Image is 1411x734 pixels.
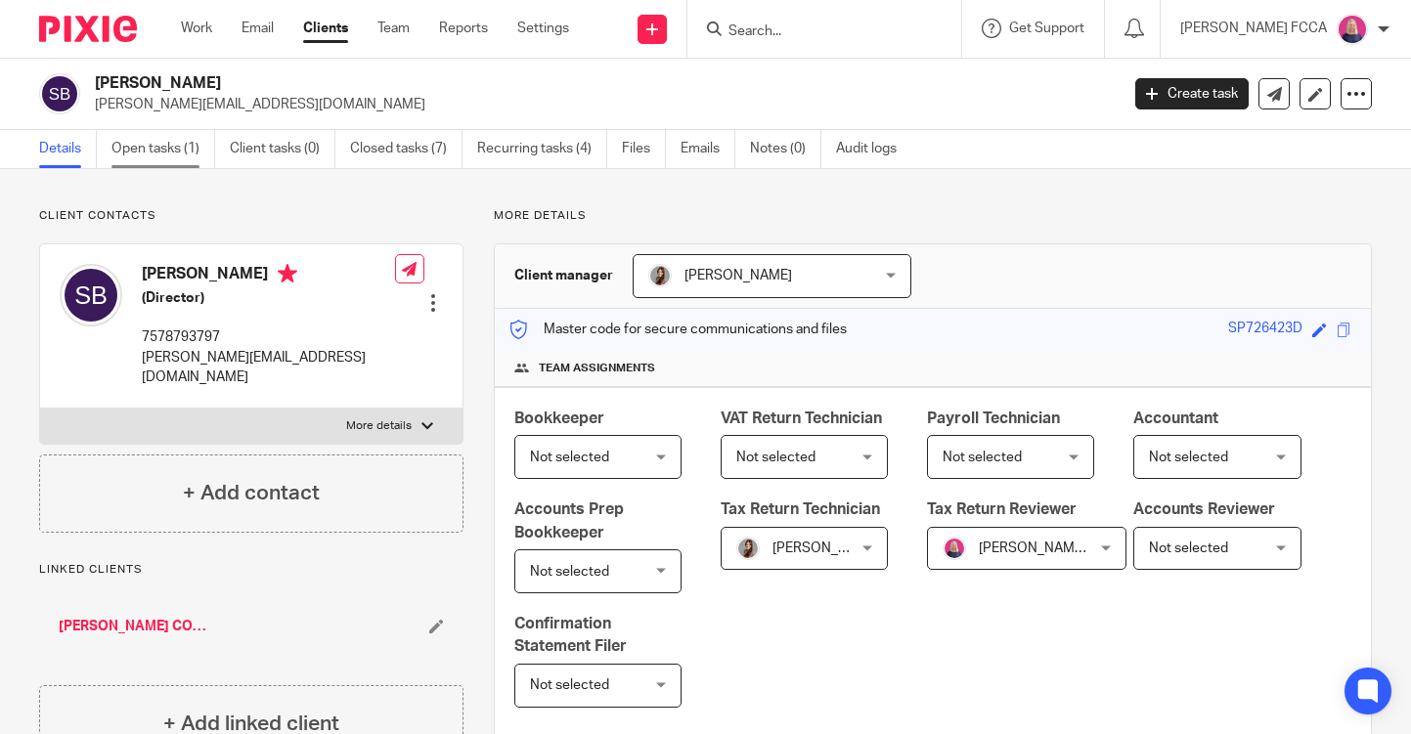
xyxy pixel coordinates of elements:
[1180,19,1327,38] p: [PERSON_NAME] FCCA
[95,95,1106,114] p: [PERSON_NAME][EMAIL_ADDRESS][DOMAIN_NAME]
[539,361,655,376] span: Team assignments
[530,565,609,579] span: Not selected
[943,537,966,560] img: Cheryl%20Sharp%20FCCA.png
[142,288,395,308] h5: (Director)
[59,617,212,636] a: [PERSON_NAME] COMPANIES LTD (Previously Eureka Learning)
[181,19,212,38] a: Work
[230,130,335,168] a: Client tasks (0)
[477,130,607,168] a: Recurring tasks (4)
[943,451,1022,464] span: Not selected
[1149,541,1228,555] span: Not selected
[927,410,1060,426] span: Payroll Technician
[979,541,1125,555] span: [PERSON_NAME] FCCA
[1135,78,1249,109] a: Create task
[183,478,320,508] h4: + Add contact
[346,418,412,434] p: More details
[1009,22,1084,35] span: Get Support
[39,130,97,168] a: Details
[39,73,80,114] img: svg%3E
[1133,410,1218,426] span: Accountant
[1228,319,1302,341] div: SP726423D
[514,410,604,426] span: Bookkeeper
[750,130,821,168] a: Notes (0)
[927,501,1077,517] span: Tax Return Reviewer
[439,19,488,38] a: Reports
[514,501,624,540] span: Accounts Prep Bookkeeper
[836,130,911,168] a: Audit logs
[39,562,463,578] p: Linked clients
[772,541,880,555] span: [PERSON_NAME]
[622,130,666,168] a: Files
[142,264,395,288] h4: [PERSON_NAME]
[1149,451,1228,464] span: Not selected
[60,264,122,326] img: svg%3E
[377,19,410,38] a: Team
[39,208,463,224] p: Client contacts
[142,327,395,347] p: 7578793797
[1337,14,1368,45] img: Cheryl%20Sharp%20FCCA.png
[95,73,904,94] h2: [PERSON_NAME]
[1133,501,1275,517] span: Accounts Reviewer
[517,19,569,38] a: Settings
[736,451,816,464] span: Not selected
[494,208,1372,224] p: More details
[530,678,609,692] span: Not selected
[648,264,672,287] img: 22.png
[142,348,395,388] p: [PERSON_NAME][EMAIL_ADDRESS][DOMAIN_NAME]
[111,130,215,168] a: Open tasks (1)
[721,410,882,426] span: VAT Return Technician
[350,130,463,168] a: Closed tasks (7)
[514,616,627,654] span: Confirmation Statement Filer
[509,320,847,339] p: Master code for secure communications and files
[736,537,760,560] img: 22.png
[242,19,274,38] a: Email
[721,501,880,517] span: Tax Return Technician
[727,23,903,41] input: Search
[39,16,137,42] img: Pixie
[303,19,348,38] a: Clients
[278,264,297,283] i: Primary
[681,130,735,168] a: Emails
[684,269,792,282] span: [PERSON_NAME]
[530,451,609,464] span: Not selected
[514,266,613,285] h3: Client manager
